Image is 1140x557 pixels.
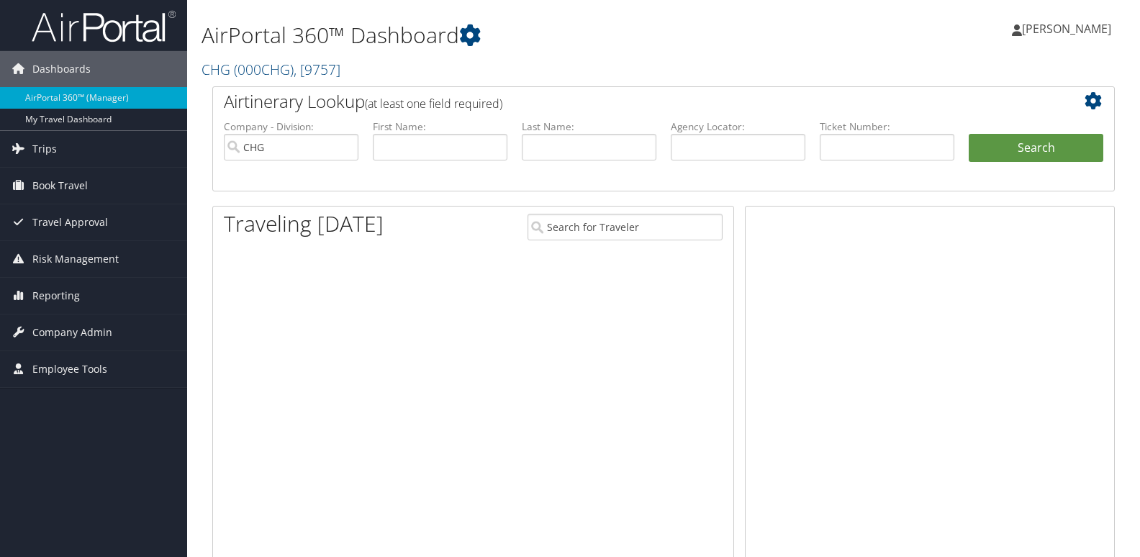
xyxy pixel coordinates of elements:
span: (at least one field required) [365,96,502,112]
img: airportal-logo.png [32,9,176,43]
label: First Name: [373,119,507,134]
span: Company Admin [32,314,112,350]
span: ( 000CHG ) [234,60,294,79]
h1: AirPortal 360™ Dashboard [202,20,818,50]
span: Risk Management [32,241,119,277]
h1: Traveling [DATE] [224,209,384,239]
span: [PERSON_NAME] [1022,21,1111,37]
span: Employee Tools [32,351,107,387]
input: Search for Traveler [528,214,723,240]
label: Company - Division: [224,119,358,134]
span: , [ 9757 ] [294,60,340,79]
span: Trips [32,131,57,167]
a: CHG [202,60,340,79]
a: [PERSON_NAME] [1012,7,1126,50]
span: Reporting [32,278,80,314]
label: Last Name: [522,119,656,134]
span: Travel Approval [32,204,108,240]
label: Ticket Number: [820,119,954,134]
button: Search [969,134,1103,163]
span: Book Travel [32,168,88,204]
span: Dashboards [32,51,91,87]
h2: Airtinerary Lookup [224,89,1028,114]
label: Agency Locator: [671,119,805,134]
